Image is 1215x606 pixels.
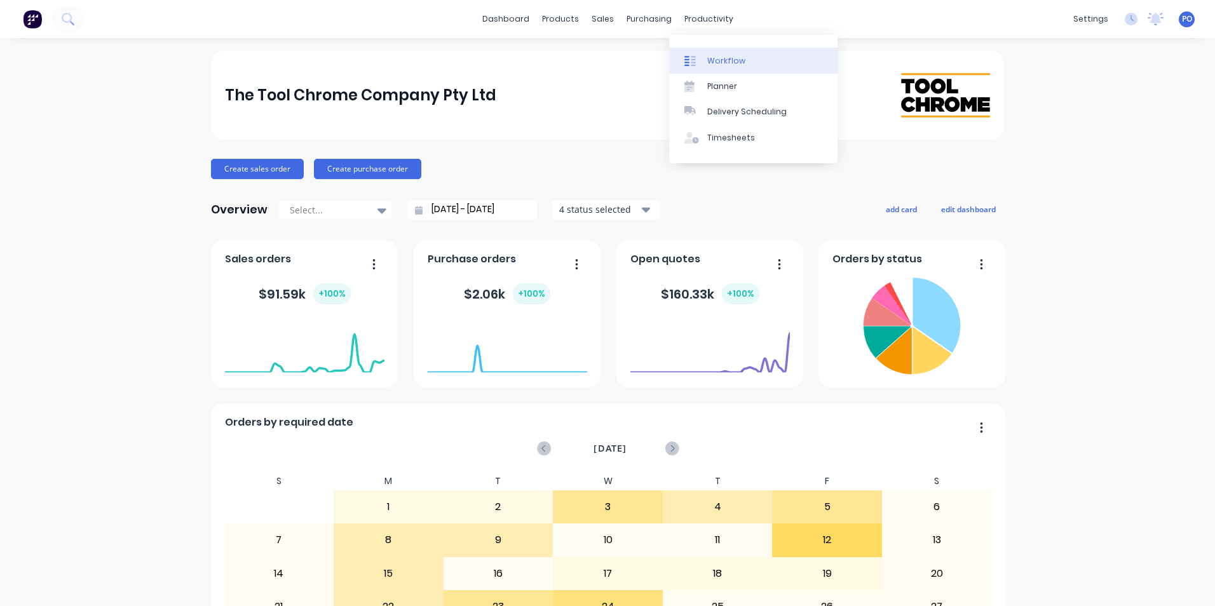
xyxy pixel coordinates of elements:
[630,252,700,267] span: Open quotes
[883,524,991,556] div: 13
[663,472,773,490] div: T
[314,159,421,179] button: Create purchase order
[707,132,755,144] div: Timesheets
[832,252,922,267] span: Orders by status
[224,472,334,490] div: S
[663,558,772,589] div: 18
[559,203,639,216] div: 4 status selected
[225,83,496,108] div: The Tool Chrome Company Pty Ltd
[211,159,304,179] button: Create sales order
[334,472,444,490] div: M
[883,491,991,523] div: 6
[678,10,740,29] div: productivity
[773,558,881,589] div: 19
[334,524,443,556] div: 8
[661,283,759,304] div: $ 160.33k
[428,252,516,267] span: Purchase orders
[669,125,838,151] a: Timesheets
[663,524,772,556] div: 11
[444,524,553,556] div: 9
[553,524,662,556] div: 10
[772,472,882,490] div: F
[882,472,992,490] div: S
[707,55,745,67] div: Workflow
[1182,13,1192,25] span: PO
[669,99,838,125] a: Delivery Scheduling
[901,73,990,117] img: The Tool Chrome Company Pty Ltd
[513,283,550,304] div: + 100 %
[553,491,662,523] div: 3
[225,558,334,589] div: 14
[585,10,620,29] div: sales
[552,200,660,219] button: 4 status selected
[444,491,553,523] div: 2
[259,283,351,304] div: $ 91.59k
[313,283,351,304] div: + 100 %
[476,10,536,29] a: dashboard
[878,201,925,217] button: add card
[23,10,42,29] img: Factory
[594,441,627,455] span: [DATE]
[773,491,881,523] div: 5
[444,558,553,589] div: 16
[1067,10,1115,29] div: settings
[883,558,991,589] div: 20
[722,283,759,304] div: + 100 %
[773,524,881,556] div: 12
[553,558,662,589] div: 17
[444,472,553,490] div: T
[225,524,334,556] div: 7
[334,491,443,523] div: 1
[707,81,737,92] div: Planner
[536,10,585,29] div: products
[225,252,291,267] span: Sales orders
[464,283,550,304] div: $ 2.06k
[620,10,678,29] div: purchasing
[225,415,353,430] span: Orders by required date
[553,472,663,490] div: W
[669,48,838,73] a: Workflow
[669,74,838,99] a: Planner
[334,558,443,589] div: 15
[663,491,772,523] div: 4
[211,197,268,222] div: Overview
[933,201,1004,217] button: edit dashboard
[707,106,787,118] div: Delivery Scheduling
